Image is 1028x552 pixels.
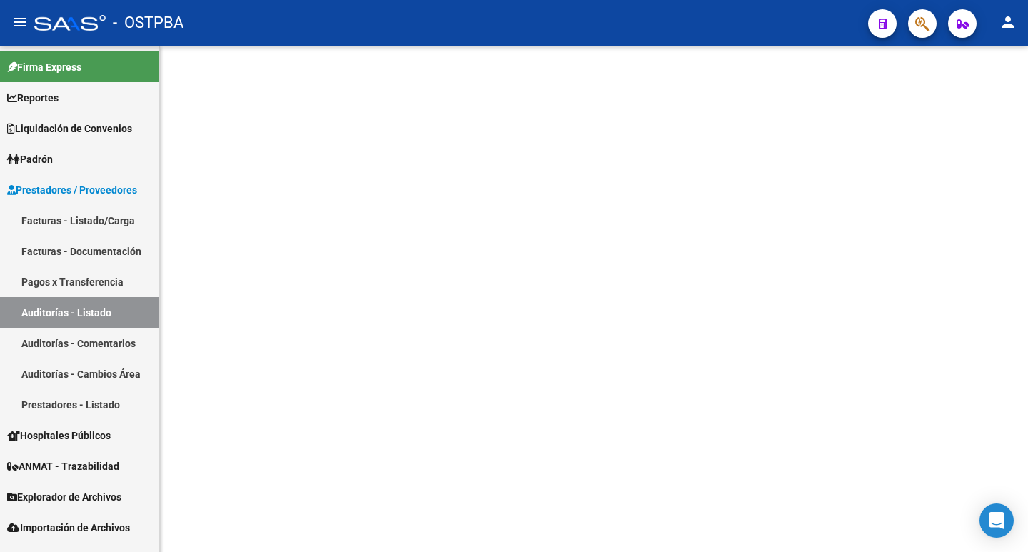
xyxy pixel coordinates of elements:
span: Explorador de Archivos [7,489,121,505]
span: Padrón [7,151,53,167]
span: - OSTPBA [113,7,183,39]
span: Firma Express [7,59,81,75]
mat-icon: menu [11,14,29,31]
span: Liquidación de Convenios [7,121,132,136]
mat-icon: person [999,14,1017,31]
span: Hospitales Públicos [7,428,111,443]
span: Reportes [7,90,59,106]
span: Prestadores / Proveedores [7,182,137,198]
span: Importación de Archivos [7,520,130,536]
div: Open Intercom Messenger [979,503,1014,538]
span: ANMAT - Trazabilidad [7,458,119,474]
